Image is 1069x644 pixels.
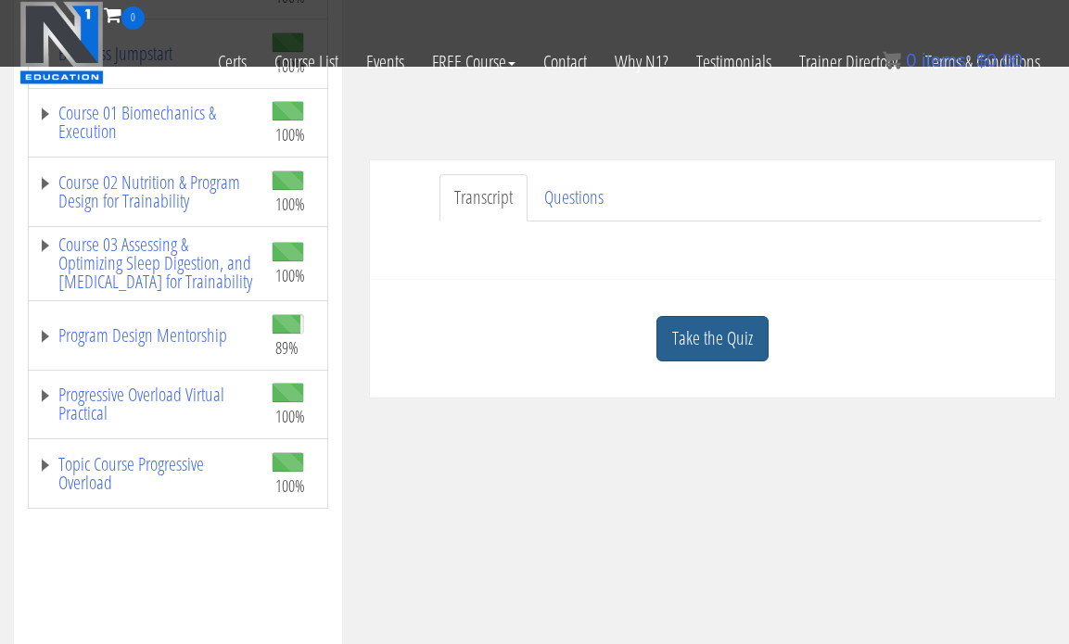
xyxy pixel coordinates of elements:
[38,385,253,423] a: Progressive Overload Virtual Practical
[38,455,253,492] a: Topic Course Progressive Overload
[121,6,145,30] span: 0
[529,30,601,95] a: Contact
[911,30,1054,95] a: Terms & Conditions
[275,194,305,214] span: 100%
[682,30,785,95] a: Testimonials
[275,337,299,358] span: 89%
[439,174,528,221] a: Transcript
[976,50,1023,70] bdi: 0.00
[601,30,682,95] a: Why N1?
[275,475,305,496] span: 100%
[883,51,901,69] img: icon11.png
[785,30,911,95] a: Trainer Directory
[38,235,253,291] a: Course 03 Assessing & Optimizing Sleep Digestion, and [MEDICAL_DATA] for Trainability
[656,316,769,361] a: Take the Quiz
[922,50,971,70] span: items:
[38,326,253,345] a: Program Design Mentorship
[275,265,305,285] span: 100%
[261,30,352,95] a: Course List
[529,174,618,221] a: Questions
[204,30,261,95] a: Certs
[104,2,145,27] a: 0
[418,30,529,95] a: FREE Course
[883,50,1023,70] a: 0 items: $0.00
[352,30,418,95] a: Events
[906,50,916,70] span: 0
[275,124,305,145] span: 100%
[19,1,104,84] img: n1-education
[275,406,305,426] span: 100%
[38,104,253,141] a: Course 01 Biomechanics & Execution
[976,50,986,70] span: $
[38,173,253,210] a: Course 02 Nutrition & Program Design for Trainability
